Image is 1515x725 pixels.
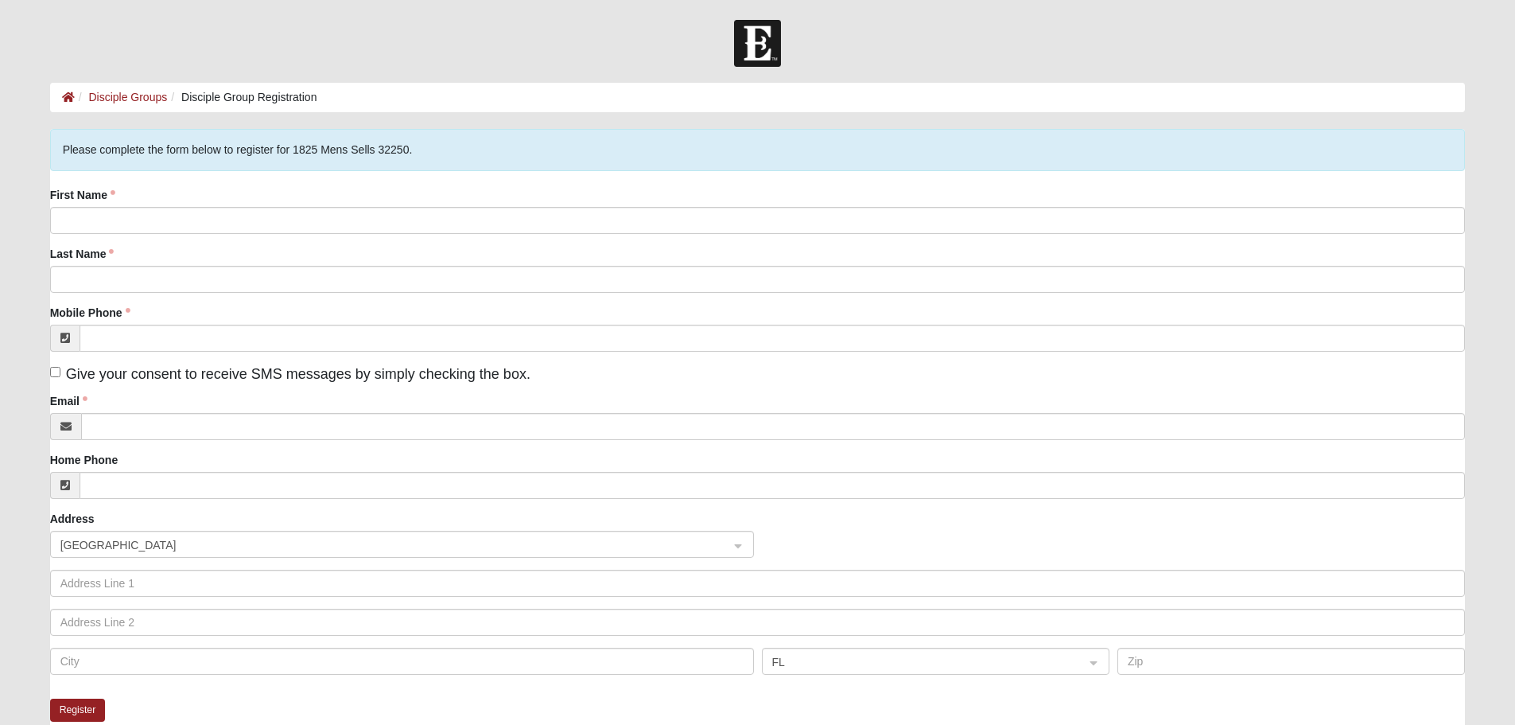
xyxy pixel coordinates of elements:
[50,367,60,377] input: Give your consent to receive SMS messages by simply checking the box.
[50,648,754,675] input: City
[60,536,715,554] span: United States
[50,246,115,262] label: Last Name
[50,570,1466,597] input: Address Line 1
[88,91,167,103] a: Disciple Groups
[50,305,130,321] label: Mobile Phone
[167,89,317,106] li: Disciple Group Registration
[50,187,115,203] label: First Name
[50,452,118,468] label: Home Phone
[734,20,781,67] img: Church of Eleven22 Logo
[50,393,87,409] label: Email
[50,609,1466,636] input: Address Line 2
[50,511,95,527] label: Address
[772,653,1070,671] span: FL
[1117,648,1465,675] input: Zip
[66,366,530,382] span: Give your consent to receive SMS messages by simply checking the box.
[50,129,1466,171] div: Please complete the form below to register for 1825 Mens Sells 32250.
[50,699,106,722] button: Register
